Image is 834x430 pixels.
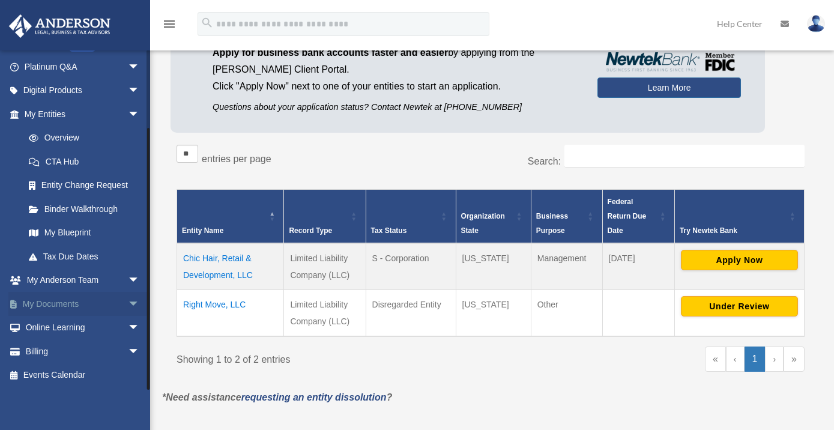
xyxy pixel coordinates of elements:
[8,55,158,79] a: Platinum Q&Aarrow_drop_down
[177,189,284,243] th: Entity Name: Activate to invert sorting
[371,226,407,235] span: Tax Status
[128,55,152,79] span: arrow_drop_down
[128,102,152,127] span: arrow_drop_down
[456,289,531,336] td: [US_STATE]
[8,339,158,363] a: Billingarrow_drop_down
[5,14,114,38] img: Anderson Advisors Platinum Portal
[456,189,531,243] th: Organization State: Activate to sort
[162,21,177,31] a: menu
[17,244,152,268] a: Tax Due Dates
[17,221,152,245] a: My Blueprint
[213,47,448,58] span: Apply for business bank accounts faster and easier
[784,347,805,372] a: Last
[807,15,825,32] img: User Pic
[8,316,158,340] a: Online Learningarrow_drop_down
[531,243,602,290] td: Management
[8,363,158,387] a: Events Calendar
[726,347,745,372] a: Previous
[177,347,482,368] div: Showing 1 to 2 of 2 entries
[366,189,456,243] th: Tax Status: Activate to sort
[17,126,146,150] a: Overview
[162,17,177,31] i: menu
[366,243,456,290] td: S - Corporation
[531,189,602,243] th: Business Purpose: Activate to sort
[201,16,214,29] i: search
[8,102,152,126] a: My Entitiesarrow_drop_down
[602,243,674,290] td: [DATE]
[705,347,726,372] a: First
[289,226,332,235] span: Record Type
[8,292,158,316] a: My Documentsarrow_drop_down
[213,78,579,95] p: Click "Apply Now" next to one of your entities to start an application.
[182,226,223,235] span: Entity Name
[128,316,152,341] span: arrow_drop_down
[213,100,579,115] p: Questions about your application status? Contact Newtek at [PHONE_NUMBER]
[284,243,366,290] td: Limited Liability Company (LLC)
[602,189,674,243] th: Federal Return Due Date: Activate to sort
[17,174,152,198] a: Entity Change Request
[17,197,152,221] a: Binder Walkthrough
[680,223,786,238] div: Try Newtek Bank
[241,392,387,402] a: requesting an entity dissolution
[128,268,152,293] span: arrow_drop_down
[603,52,735,71] img: NewtekBankLogoSM.png
[284,289,366,336] td: Limited Liability Company (LLC)
[8,79,158,103] a: Digital Productsarrow_drop_down
[128,79,152,103] span: arrow_drop_down
[765,347,784,372] a: Next
[162,392,392,402] em: *Need assistance ?
[681,296,798,316] button: Under Review
[177,243,284,290] td: Chic Hair, Retail & Development, LLC
[128,339,152,364] span: arrow_drop_down
[366,289,456,336] td: Disregarded Entity
[8,268,158,292] a: My Anderson Teamarrow_drop_down
[536,212,568,235] span: Business Purpose
[461,212,505,235] span: Organization State
[531,289,602,336] td: Other
[213,44,579,78] p: by applying from the [PERSON_NAME] Client Portal.
[528,156,561,166] label: Search:
[284,189,366,243] th: Record Type: Activate to sort
[456,243,531,290] td: [US_STATE]
[745,347,766,372] a: 1
[128,292,152,316] span: arrow_drop_down
[608,198,647,235] span: Federal Return Due Date
[597,77,741,98] a: Learn More
[177,289,284,336] td: Right Move, LLC
[681,250,798,270] button: Apply Now
[17,150,152,174] a: CTA Hub
[674,189,804,243] th: Try Newtek Bank : Activate to sort
[202,154,271,164] label: entries per page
